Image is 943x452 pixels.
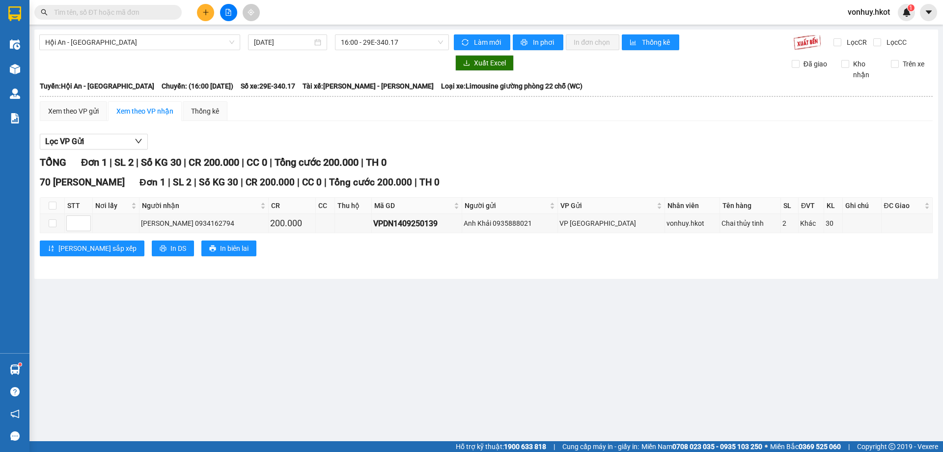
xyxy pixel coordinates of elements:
div: Xem theo VP nhận [116,106,173,117]
button: printerIn biên lai [201,241,256,256]
img: warehouse-icon [10,364,20,375]
span: | [194,177,196,188]
span: Loại xe: Limousine giường phòng 22 chỗ (WC) [441,81,582,91]
th: KL [824,198,842,214]
span: TH 0 [419,177,440,188]
span: file-add [225,9,232,16]
span: CC 0 [302,177,322,188]
img: solution-icon [10,113,20,123]
span: TỔNG [40,156,66,168]
span: message [10,431,20,441]
div: Thống kê [191,106,219,117]
div: 2 [782,218,797,229]
span: Miền Nam [641,441,762,452]
th: Ghi chú [843,198,882,214]
span: Lọc CR [843,37,868,48]
div: Chai thủy tinh [721,218,779,229]
span: | [361,156,363,168]
span: Tài xế: [PERSON_NAME] - [PERSON_NAME] [303,81,434,91]
span: | [848,441,850,452]
span: Tổng cước 200.000 [275,156,359,168]
th: Nhân viên [665,198,720,214]
div: [PERSON_NAME] 0934162794 [141,218,267,229]
span: Nơi lấy [95,200,129,211]
div: Anh Khải 0935888021 [464,218,556,229]
strong: 0708 023 035 - 0935 103 250 [672,443,762,451]
span: Đơn 1 [139,177,166,188]
div: VP [GEOGRAPHIC_DATA] [559,218,663,229]
span: TH 0 [366,156,387,168]
span: Xuất Excel [474,58,506,68]
img: 9k= [793,34,821,50]
span: Thống kê [642,37,671,48]
span: | [168,177,170,188]
button: printerIn DS [152,241,194,256]
span: In DS [170,243,186,254]
th: SL [781,198,799,214]
span: Trên xe [899,59,928,69]
img: warehouse-icon [10,89,20,99]
span: vonhuy.hkot [840,6,898,18]
span: | [297,177,300,188]
span: sort-ascending [48,245,55,253]
span: printer [521,39,529,47]
input: 14/09/2025 [254,37,312,48]
span: 16:00 - 29E-340.17 [341,35,443,50]
span: Người nhận [142,200,258,211]
span: VP Gửi [560,200,655,211]
span: ĐC Giao [884,200,922,211]
td: VPDN1409250139 [372,214,462,233]
b: Tuyến: Hội An - [GEOGRAPHIC_DATA] [40,82,154,90]
button: caret-down [920,4,937,21]
button: Lọc VP Gửi [40,134,148,150]
span: SL 2 [173,177,192,188]
span: In phơi [533,37,555,48]
span: Đơn 1 [81,156,107,168]
span: Số KG 30 [141,156,181,168]
span: | [184,156,186,168]
button: In đơn chọn [566,34,619,50]
button: plus [197,4,214,21]
strong: 1900 633 818 [504,443,546,451]
span: caret-down [924,8,933,17]
button: downloadXuất Excel [455,55,514,71]
span: printer [209,245,216,253]
span: In biên lai [220,243,249,254]
span: Số xe: 29E-340.17 [241,81,295,91]
span: copyright [888,443,895,450]
span: Chuyến: (16:00 [DATE]) [162,81,233,91]
th: ĐVT [799,198,824,214]
span: | [241,177,243,188]
th: CR [269,198,316,214]
span: CR 200.000 [189,156,239,168]
div: Xem theo VP gửi [48,106,99,117]
span: notification [10,409,20,419]
span: | [415,177,417,188]
span: Kho nhận [849,59,884,80]
span: sync [462,39,470,47]
button: sort-ascending[PERSON_NAME] sắp xếp [40,241,144,256]
span: download [463,60,470,67]
span: Mã GD [374,200,452,211]
span: question-circle [10,387,20,396]
span: Hỗ trợ kỹ thuật: [456,441,546,452]
span: Số KG 30 [199,177,238,188]
span: search [41,9,48,16]
div: 200.000 [270,216,314,230]
td: VP Đà Nẵng [558,214,665,233]
span: 1 [909,4,913,11]
span: [PERSON_NAME] sắp xếp [58,243,137,254]
span: printer [160,245,166,253]
span: down [135,137,142,145]
button: file-add [220,4,237,21]
span: CR 200.000 [246,177,295,188]
button: bar-chartThống kê [622,34,679,50]
button: printerIn phơi [513,34,563,50]
th: Tên hàng [720,198,781,214]
button: aim [243,4,260,21]
span: Người gửi [465,200,548,211]
span: Lọc CC [883,37,908,48]
sup: 1 [19,363,22,366]
span: Hội An - Hà Nội [45,35,234,50]
th: CC [316,198,335,214]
